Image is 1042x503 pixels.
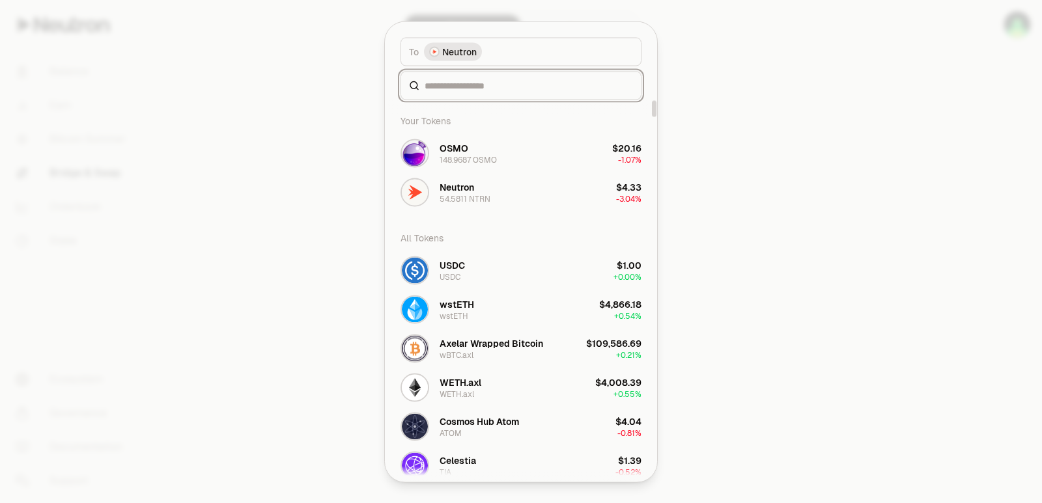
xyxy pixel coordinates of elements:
img: WETH.axl Logo [402,374,428,400]
button: OSMO LogoOSMO148.9687 OSMO$20.16-1.07% [393,133,649,172]
span: -0.81% [617,428,641,438]
span: + 0.00% [613,271,641,282]
img: OSMO Logo [402,140,428,166]
div: $20.16 [612,141,641,154]
span: + 0.55% [613,388,641,399]
img: USDC Logo [402,257,428,283]
div: wstETH [440,297,474,310]
span: To [409,45,419,58]
div: 148.9687 OSMO [440,154,497,165]
button: ATOM LogoCosmos Hub AtomATOM$4.04-0.81% [393,407,649,446]
span: -0.52% [615,467,641,477]
span: + 0.54% [614,310,641,321]
button: ToNeutron LogoNeutron [401,37,641,66]
div: $1.39 [618,454,641,467]
div: wstETH [440,310,468,321]
span: Neutron [442,45,477,58]
div: Axelar Wrapped Bitcoin [440,336,543,349]
div: Cosmos Hub Atom [440,415,519,428]
div: $4.33 [616,180,641,193]
div: 54.5811 NTRN [440,193,490,204]
button: wBTC.axl LogoAxelar Wrapped BitcoinwBTC.axl$109,586.69+0.21% [393,329,649,368]
div: USDC [440,271,460,282]
button: NTRN LogoNeutron54.5811 NTRN$4.33-3.04% [393,172,649,211]
img: Neutron Logo [430,48,438,55]
img: wstETH Logo [402,296,428,322]
button: wstETH LogowstETHwstETH$4,866.18+0.54% [393,290,649,329]
div: Neutron [440,180,474,193]
span: + 0.21% [616,349,641,360]
div: OSMO [440,141,468,154]
div: WETH.axl [440,388,474,399]
div: $4,866.18 [599,297,641,310]
img: NTRN Logo [402,179,428,205]
div: Your Tokens [393,107,649,133]
div: All Tokens [393,224,649,251]
img: TIA Logo [402,452,428,478]
div: TIA [440,467,451,477]
span: -3.04% [616,193,641,204]
div: wBTC.axl [440,349,473,360]
img: ATOM Logo [402,413,428,439]
button: TIA LogoCelestiaTIA$1.39-0.52% [393,446,649,485]
img: wBTC.axl Logo [402,335,428,361]
div: Celestia [440,454,476,467]
div: $4,008.39 [595,375,641,388]
span: -1.07% [618,154,641,165]
div: ATOM [440,428,462,438]
div: USDC [440,258,465,271]
div: WETH.axl [440,375,481,388]
div: $1.00 [617,258,641,271]
div: $109,586.69 [586,336,641,349]
div: $4.04 [615,415,641,428]
button: USDC LogoUSDCUSDC$1.00+0.00% [393,251,649,290]
button: WETH.axl LogoWETH.axlWETH.axl$4,008.39+0.55% [393,368,649,407]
